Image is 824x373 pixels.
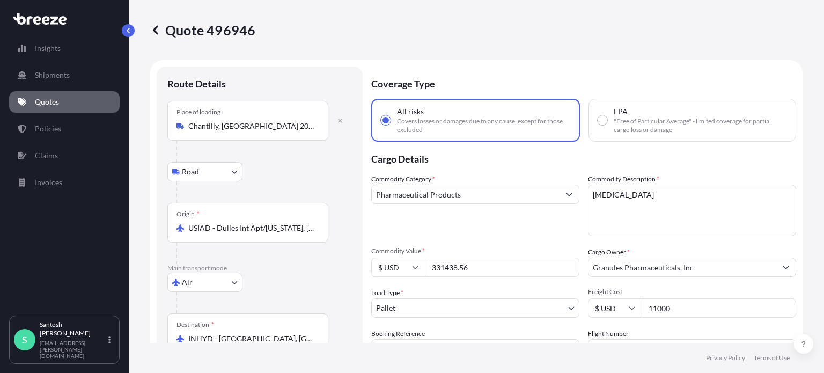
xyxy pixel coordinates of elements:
a: Quotes [9,91,120,113]
a: Terms of Use [754,354,790,362]
span: Commodity Value [371,247,579,255]
button: Select transport [167,273,242,292]
textarea: [MEDICAL_DATA] [588,185,796,236]
p: Coverage Type [371,67,796,99]
a: Policies [9,118,120,140]
input: Origin [188,223,315,233]
p: Insights [35,43,61,54]
p: Shipments [35,70,70,81]
p: Invoices [35,177,62,188]
input: All risksCovers losses or damages due to any cause, except for those excluded [381,115,391,125]
p: Quote 496946 [150,21,255,39]
input: Enter name [588,339,796,359]
input: Your internal reference [371,339,579,359]
input: Type amount [425,258,579,277]
div: Origin [176,210,200,218]
span: Air [182,277,193,288]
label: Cargo Owner [588,247,630,258]
a: Invoices [9,172,120,193]
a: Claims [9,145,120,166]
input: Enter amount [642,298,796,318]
input: FPA"Free of Particular Average" - limited coverage for partial cargo loss or damage [598,115,607,125]
span: Pallet [376,303,395,313]
span: Load Type [371,288,403,298]
input: Destination [188,333,315,344]
input: Select a commodity type [372,185,560,204]
label: Commodity Description [588,174,659,185]
span: Freight Cost [588,288,796,296]
a: Shipments [9,64,120,86]
button: Select transport [167,162,242,181]
div: Place of loading [176,108,220,116]
p: Claims [35,150,58,161]
button: Show suggestions [776,258,796,277]
button: Show suggestions [560,185,579,204]
a: Insights [9,38,120,59]
p: Route Details [167,77,226,90]
span: S [22,334,27,345]
p: [EMAIL_ADDRESS][PERSON_NAME][DOMAIN_NAME] [40,340,106,359]
p: Main transport mode [167,264,352,273]
p: Santosh [PERSON_NAME] [40,320,106,338]
span: Road [182,166,199,177]
p: Quotes [35,97,59,107]
label: Commodity Category [371,174,435,185]
button: Pallet [371,298,579,318]
label: Flight Number [588,328,629,339]
span: Covers losses or damages due to any cause, except for those excluded [397,117,570,134]
span: All risks [397,106,424,117]
div: Destination [176,320,214,329]
span: FPA [614,106,628,117]
a: Privacy Policy [706,354,745,362]
span: "Free of Particular Average" - limited coverage for partial cargo loss or damage [614,117,787,134]
input: Place of loading [188,121,315,131]
p: Cargo Details [371,142,796,174]
p: Policies [35,123,61,134]
input: Full name [588,258,776,277]
label: Booking Reference [371,328,425,339]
